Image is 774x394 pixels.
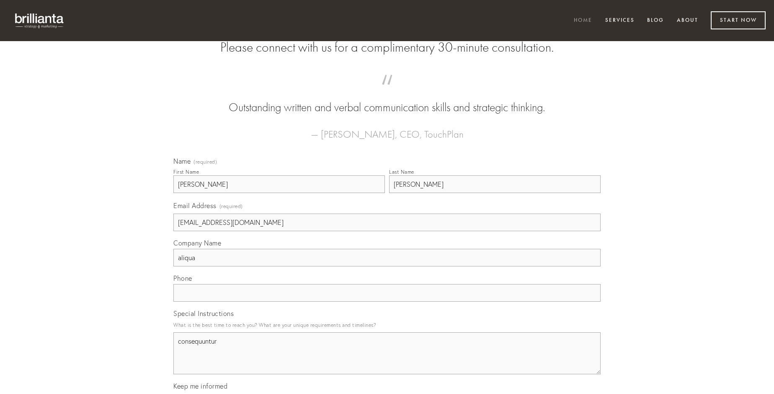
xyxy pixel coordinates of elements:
[642,14,669,28] a: Blog
[173,169,199,175] div: First Name
[173,274,192,282] span: Phone
[173,382,227,390] span: Keep me informed
[173,239,221,247] span: Company Name
[711,11,766,29] a: Start Now
[389,169,414,175] div: Last Name
[8,8,71,33] img: brillianta - research, strategy, marketing
[671,14,704,28] a: About
[173,309,234,318] span: Special Instructions
[219,201,243,212] span: (required)
[173,39,601,55] h2: Please connect with us for a complimentary 30-minute consultation.
[187,83,587,116] blockquote: Outstanding written and verbal communication skills and strategic thinking.
[187,116,587,143] figcaption: — [PERSON_NAME], CEO, TouchPlan
[173,201,217,210] span: Email Address
[173,319,601,331] p: What is the best time to reach you? What are your unique requirements and timelines?
[193,159,217,164] span: (required)
[173,157,191,165] span: Name
[187,83,587,99] span: “
[173,332,601,374] textarea: consequuntur
[600,14,640,28] a: Services
[568,14,598,28] a: Home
